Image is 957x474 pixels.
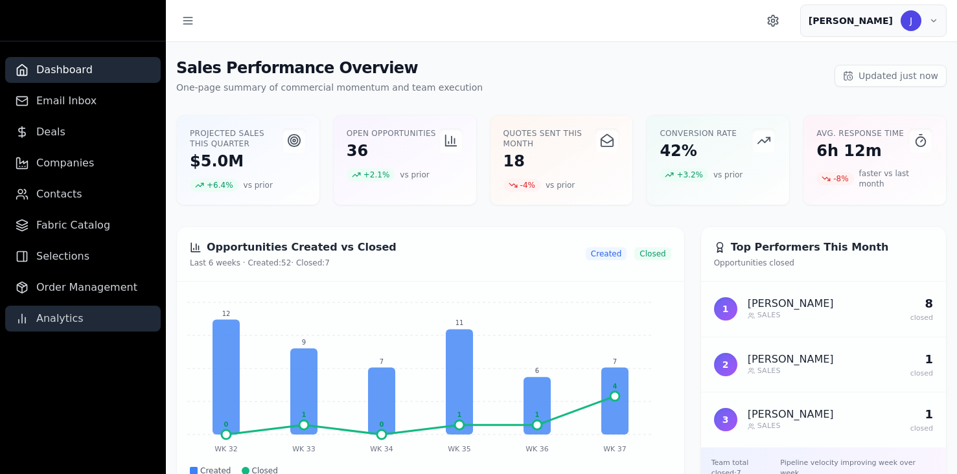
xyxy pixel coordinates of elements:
[347,168,395,181] span: + 2.1 %
[190,152,282,171] p: $5.0M
[190,179,238,192] span: + 6.4 %
[748,310,834,321] p: Sales
[503,128,595,149] p: Quotes Sent This Month
[800,5,947,37] button: Account menu
[292,445,316,453] text: WK 33
[859,69,938,82] span: Updated just now
[613,383,617,390] text: 4
[901,10,921,31] div: J
[748,297,834,310] p: [PERSON_NAME]
[214,445,238,453] text: WK 32
[244,180,273,190] span: vs prior
[36,62,93,78] span: Dashboard
[910,423,933,435] p: closed
[5,119,161,145] a: Deals
[634,247,671,260] span: Closed
[400,170,429,180] span: vs prior
[176,58,418,78] h1: Sales Performance Overview
[36,155,94,171] span: Companies
[190,240,397,255] h2: Opportunities Created vs Closed
[748,353,834,366] p: [PERSON_NAME]
[748,408,834,421] p: [PERSON_NAME]
[5,275,161,300] a: Order Management
[586,247,627,260] span: Created
[455,319,464,326] text: 11
[224,421,229,428] text: 0
[910,350,933,368] p: 1
[816,128,904,139] p: Avg. Response Time
[5,150,161,176] a: Companies
[36,249,89,264] span: Selections
[613,358,617,365] text: 7
[816,172,853,185] span: -8 %
[5,306,161,332] a: Analytics
[546,180,575,190] span: vs prior
[448,445,471,453] text: WK 35
[347,128,436,139] p: Open Opportunities
[714,258,933,268] p: Opportunities closed
[36,124,65,140] span: Deals
[5,212,161,238] a: Fabric Catalog
[660,141,737,161] p: 42%
[190,128,282,149] p: Projected Sales This Quarter
[713,170,743,180] span: vs prior
[761,9,785,32] button: Settings
[36,218,110,233] span: Fabric Catalog
[535,411,540,418] text: 1
[910,313,933,324] p: closed
[660,168,708,181] span: + 3.2 %
[816,141,904,161] p: 6h 12m
[347,141,436,161] p: 36
[176,9,200,32] button: Toggle sidebar
[859,168,933,189] span: faster vs last month
[714,353,737,376] div: 2
[714,408,737,431] div: 3
[809,14,893,27] div: [PERSON_NAME]
[36,93,97,109] span: Email Inbox
[36,186,82,202] span: Contacts
[910,368,933,379] p: closed
[370,445,393,453] text: WK 34
[5,243,161,269] a: Selections
[503,152,595,171] p: 18
[503,179,540,192] span: -4 %
[36,311,84,326] span: Analytics
[714,297,737,321] div: 1
[36,280,137,295] span: Order Management
[748,366,834,377] p: Sales
[380,358,384,365] text: 7
[660,128,737,139] p: Conversion Rate
[910,405,933,423] p: 1
[5,88,161,114] a: Email Inbox
[603,445,627,453] text: WK 37
[5,181,161,207] a: Contacts
[535,367,539,374] text: 6
[525,445,549,453] text: WK 36
[302,411,306,418] text: 1
[380,421,384,428] text: 0
[302,339,306,346] text: 9
[910,295,933,313] p: 8
[714,240,933,255] h2: Top Performers This Month
[222,310,231,317] text: 12
[5,57,161,83] a: Dashboard
[190,258,397,268] p: Last 6 weeks · Created: 52 · Closed: 7
[748,421,834,432] p: Sales
[457,411,462,418] text: 1
[176,81,483,94] p: One-page summary of commercial momentum and team execution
